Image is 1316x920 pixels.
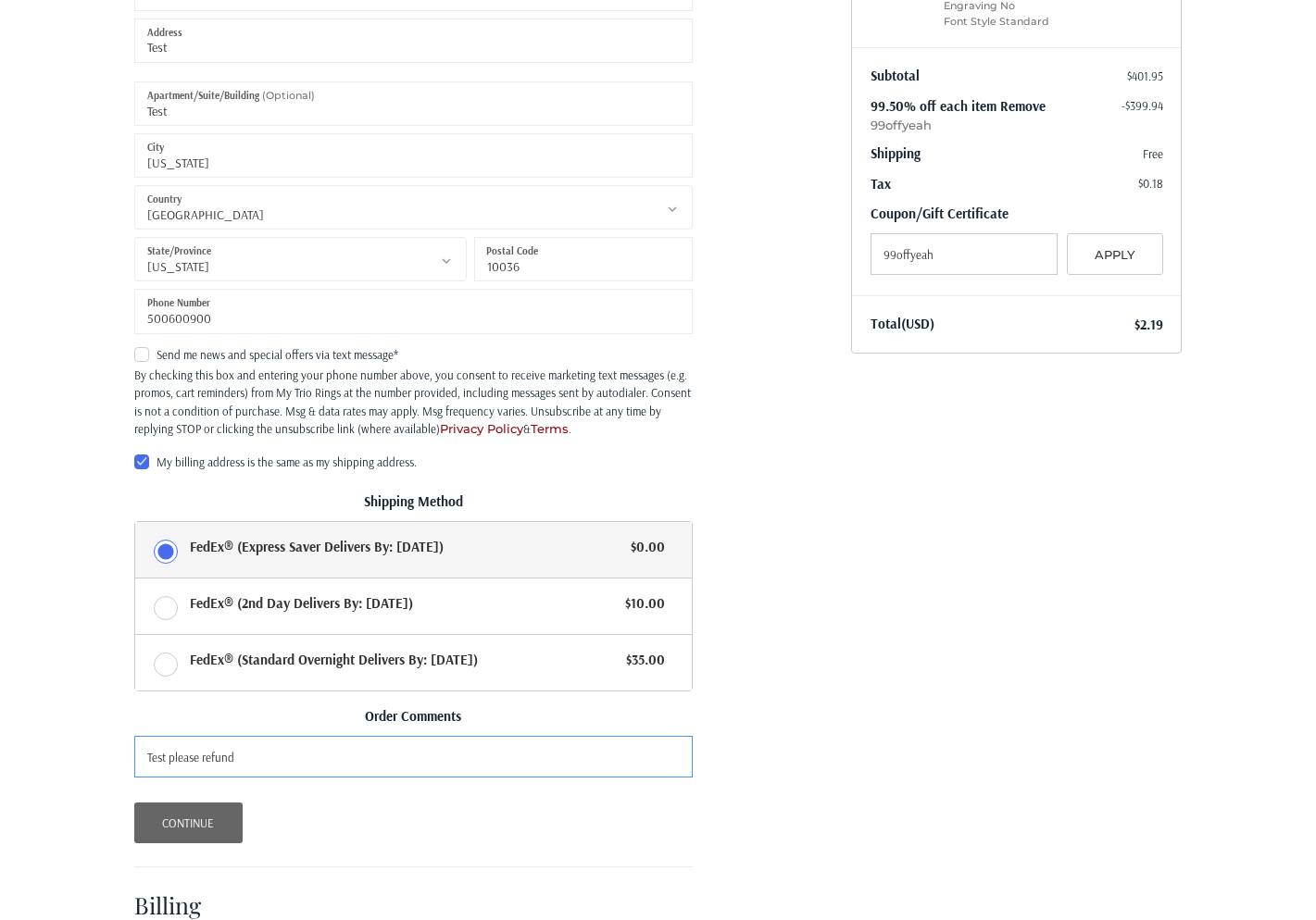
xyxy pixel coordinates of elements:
button: Apply [1067,233,1163,275]
span: $401.95 [1127,68,1163,83]
span: $2.19 [1134,316,1163,333]
label: City [147,137,164,157]
span: FedEx® (Express Saver Delivers By: [DATE]) [190,537,622,558]
label: Country [147,189,182,209]
a: Terms [531,421,569,436]
a: Remove [1000,97,1046,115]
button: Continue [134,802,243,843]
span: $35.00 [617,650,665,671]
a: Coupon/Gift Certificate [871,205,1009,222]
label: My billing address is the same as my shipping address. [134,454,693,469]
span: Tax [871,175,891,193]
span: $0.18 [1138,176,1163,191]
span: $10.00 [616,593,665,615]
li: Font Style Standard [944,14,1085,30]
span: $0.00 [621,537,665,558]
div: By checking this box and entering your phone number above, you consent to receive marketing text ... [134,367,693,439]
span: FedEx® (2nd Day Delivers By: [DATE]) [190,593,617,615]
legend: Order Comments [190,706,636,736]
small: (Optional) [262,89,315,102]
label: Postal Code [486,241,538,261]
span: Total (USD) [871,315,934,332]
span: FedEx® (Standard Overnight Delivers By: [DATE]) [190,650,618,671]
input: Gift Certificate or Coupon Code [871,233,1059,275]
legend: Shipping Method [190,491,636,521]
span: Free [1143,146,1163,161]
label: Apartment/Suite/Building [147,85,315,106]
span: 99.50% off each item [871,97,1000,115]
h2: Billing [134,890,243,919]
label: Phone Number [147,292,210,313]
label: Send me news and special offers via text message* [134,347,693,362]
span: -$399.94 [1122,98,1163,113]
span: Subtotal [871,67,920,84]
label: State/Province [147,241,211,261]
a: Privacy Policy [440,421,523,436]
span: 99offyeah [871,117,1163,135]
label: Address [147,22,182,43]
span: Shipping [871,144,921,162]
